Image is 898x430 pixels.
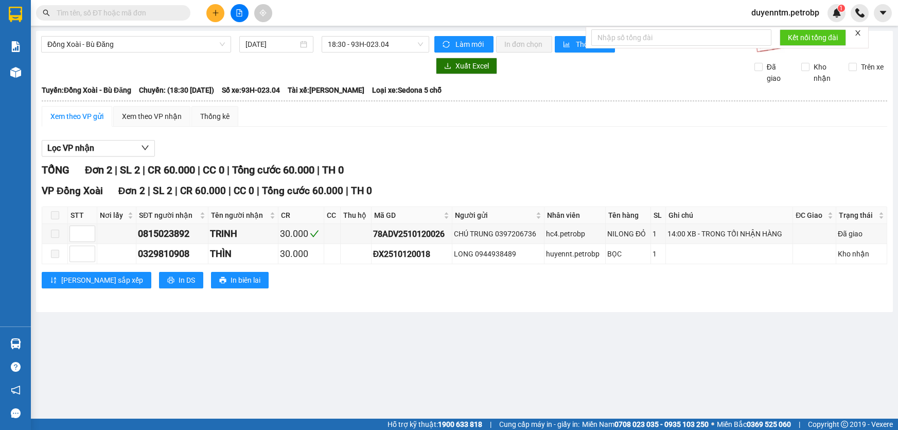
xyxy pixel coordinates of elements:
span: Tài xế: [PERSON_NAME] [288,84,364,96]
span: Tên người nhận [211,210,268,221]
span: SL 2 [120,164,140,176]
td: THÌN [208,244,278,264]
span: caret-down [878,8,888,18]
td: TRINH [208,224,278,244]
button: bar-chartThống kê [555,36,615,53]
div: 1 [653,228,664,239]
span: CC 0 [234,185,254,197]
button: Kết nối tổng đài [780,29,846,46]
input: 12/10/2025 [245,39,298,50]
span: Kết nối tổng đài [788,32,838,43]
span: sync [443,41,451,49]
th: CC [324,207,340,224]
input: Nhập số tổng đài [591,29,771,46]
span: In DS [179,274,195,286]
span: Đơn 2 [85,164,112,176]
span: | [143,164,145,176]
sup: 1 [838,5,845,12]
span: VP Đồng Xoài [42,185,103,197]
img: solution-icon [10,41,21,52]
span: Tổng cước 60.000 [262,185,343,197]
span: | [175,185,178,197]
span: Làm mới [455,39,485,50]
button: plus [206,4,224,22]
button: file-add [231,4,249,22]
span: | [490,419,491,430]
img: warehouse-icon [10,338,21,349]
span: check [310,229,319,238]
span: plus [212,9,219,16]
span: file-add [236,9,243,16]
span: printer [219,277,226,285]
span: Miền Nam [582,419,709,430]
div: Đã giao [838,228,885,239]
div: Xem theo VP nhận [122,111,182,122]
span: Chuyến: (18:30 [DATE]) [139,84,214,96]
span: | [257,185,259,197]
span: SL 2 [153,185,172,197]
div: CHÚ TRUNG 0397206736 [454,228,542,239]
span: message [11,408,21,418]
span: Lọc VP nhận [47,142,94,154]
th: Nhân viên [544,207,606,224]
div: NILONG ĐỎ [607,228,649,239]
span: Kho nhận [809,61,840,84]
th: Thu hộ [341,207,372,224]
span: sort-ascending [50,277,57,285]
button: sort-ascending[PERSON_NAME] sắp xếp [42,272,151,288]
div: huyennt.petrobp [546,248,604,260]
span: printer [167,277,174,285]
span: Tổng cước 60.000 [232,164,314,176]
span: 18:30 - 93H-023.04 [328,37,423,52]
div: 30.000 [280,247,322,261]
div: 0815023892 [138,227,206,241]
span: Số xe: 93H-023.04 [222,84,280,96]
span: aim [259,9,267,16]
img: logo-vxr [9,7,22,22]
span: | [227,164,230,176]
span: Nơi lấy [100,210,126,221]
input: Tìm tên, số ĐT hoặc mã đơn [57,7,178,19]
span: close [854,29,861,37]
span: | [799,419,800,430]
th: Ghi chú [666,207,793,224]
div: Thống kê [200,111,230,122]
span: TH 0 [351,185,372,197]
span: Trên xe [857,61,888,73]
span: CR 60.000 [148,164,195,176]
span: Miền Bắc [717,419,791,430]
strong: 1900 633 818 [438,420,482,428]
div: TRINH [210,227,276,241]
span: Đơn 2 [118,185,146,197]
b: Tuyến: Đồng Xoài - Bù Đăng [42,86,131,94]
span: Mã GD [374,210,442,221]
button: In đơn chọn [496,36,552,53]
div: THÌN [210,247,276,261]
div: 78ADV2510120026 [373,228,450,240]
span: In biên lai [231,274,260,286]
div: LONG 0944938489 [454,248,542,260]
img: icon-new-feature [832,8,841,18]
span: | [228,185,231,197]
span: [PERSON_NAME] sắp xếp [61,274,143,286]
span: Hỗ trợ kỹ thuật: [388,419,482,430]
button: downloadXuất Excel [436,58,497,74]
button: printerIn DS [159,272,203,288]
div: 0329810908 [138,247,206,261]
button: syncLàm mới [434,36,494,53]
button: printerIn biên lai [211,272,269,288]
div: Kho nhận [838,248,885,260]
span: down [141,144,149,152]
span: | [148,185,150,197]
div: 1 [653,248,664,260]
span: CR 60.000 [180,185,226,197]
div: ĐX2510120018 [373,248,450,261]
div: 30.000 [280,227,322,241]
span: Trạng thái [839,210,876,221]
td: ĐX2510120018 [372,244,452,264]
span: Loại xe: Sedona 5 chỗ [372,84,442,96]
span: TH 0 [322,164,344,176]
span: Thống kê [576,39,607,50]
div: 14:00 XB - TRONG TỐI NHẬN HÀNG [667,228,791,239]
span: copyright [841,421,848,428]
